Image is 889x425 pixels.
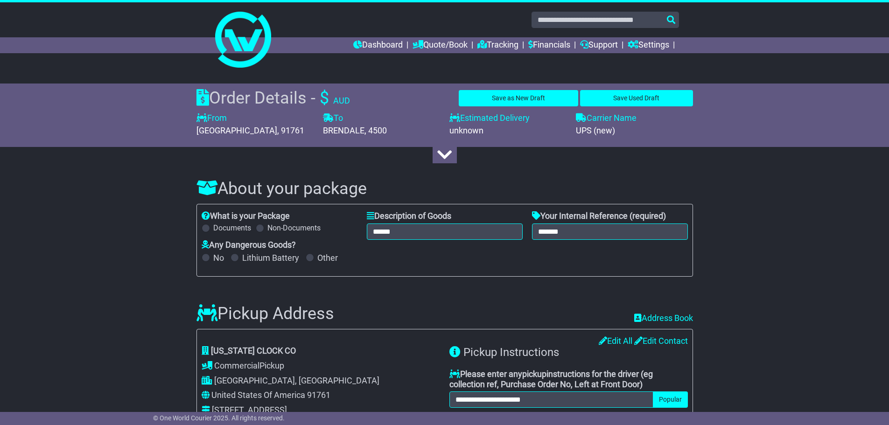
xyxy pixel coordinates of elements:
[333,96,350,105] span: AUD
[267,223,321,232] label: Non-Documents
[653,391,688,408] button: Popular
[196,125,277,135] span: [GEOGRAPHIC_DATA]
[576,113,637,123] label: Carrier Name
[212,405,287,415] div: [STREET_ADDRESS]
[214,361,259,370] span: Commercial
[211,346,296,355] span: [US_STATE] CLOCK CO
[477,37,518,53] a: Tracking
[196,180,693,198] h3: About your package
[353,37,403,53] a: Dashboard
[449,125,567,136] div: unknown
[196,305,334,323] h3: Pickup Address
[528,37,570,53] a: Financials
[196,113,227,123] label: From
[532,211,666,221] label: Your Internal Reference (required)
[599,336,632,346] a: Edit All
[413,37,468,53] a: Quote/Book
[213,253,224,263] label: No
[320,88,329,108] span: $
[459,90,579,106] button: Save as New Draft
[364,125,387,135] span: , 4500
[213,223,251,232] label: Documents
[576,125,693,136] div: UPS (new)
[202,361,440,371] div: Pickup
[323,113,343,123] label: To
[202,211,290,221] label: What is your Package
[323,125,364,135] span: BRENDALE
[196,88,350,108] div: Order Details -
[634,336,688,346] a: Edit Contact
[449,369,653,389] span: eg collection ref, Purchase Order No, Left at Front Door
[449,113,567,123] label: Estimated Delivery
[202,240,296,250] label: Any Dangerous Goods?
[522,369,546,379] span: pickup
[628,37,669,53] a: Settings
[307,390,330,400] span: 91761
[634,313,693,323] a: Address Book
[211,390,305,400] span: United States Of America
[214,376,379,385] span: [GEOGRAPHIC_DATA], [GEOGRAPHIC_DATA]
[317,253,338,263] label: Other
[463,346,559,359] span: Pickup Instructions
[580,37,618,53] a: Support
[242,253,299,263] label: Lithium Battery
[153,414,285,422] span: © One World Courier 2025. All rights reserved.
[449,369,688,389] label: Please enter any instructions for the driver ( )
[277,125,304,135] span: , 91761
[580,90,693,106] button: Save Used Draft
[367,211,451,221] label: Description of Goods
